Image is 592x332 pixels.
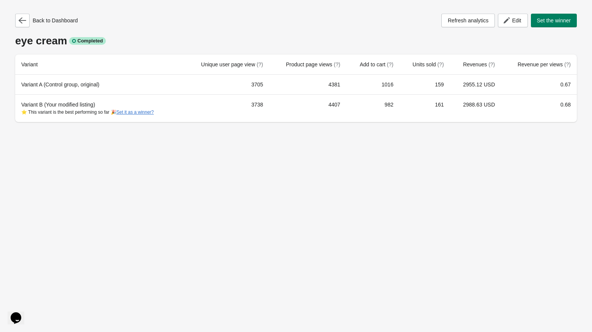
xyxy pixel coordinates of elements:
[117,110,154,115] button: Set it as a winner?
[400,75,450,94] td: 159
[387,61,394,67] span: (?)
[201,61,263,67] span: Unique user page view
[21,81,177,88] div: Variant A (Control group, original)
[448,17,488,23] span: Refresh analytics
[8,302,32,324] iframe: chat widget
[450,94,501,122] td: 2988.63 USD
[346,75,400,94] td: 1016
[450,75,501,94] td: 2955.12 USD
[21,108,177,116] div: ⭐ This variant is the best performing so far 🎉
[183,75,269,94] td: 3705
[512,17,521,23] span: Edit
[501,94,577,122] td: 0.68
[334,61,340,67] span: (?)
[488,61,495,67] span: (?)
[360,61,394,67] span: Add to cart
[413,61,444,67] span: Units sold
[441,14,495,27] button: Refresh analytics
[15,35,577,47] div: eye cream
[346,94,400,122] td: 982
[286,61,340,67] span: Product page views
[21,101,177,116] div: Variant B (Your modified listing)
[498,14,527,27] button: Edit
[400,94,450,122] td: 161
[183,94,269,122] td: 3738
[257,61,263,67] span: (?)
[501,75,577,94] td: 0.67
[518,61,571,67] span: Revenue per views
[564,61,571,67] span: (?)
[269,94,346,122] td: 4407
[537,17,571,23] span: Set the winner
[463,61,495,67] span: Revenues
[269,75,346,94] td: 4381
[531,14,577,27] button: Set the winner
[15,55,183,75] th: Variant
[437,61,444,67] span: (?)
[15,14,78,27] div: Back to Dashboard
[69,37,106,45] div: Completed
